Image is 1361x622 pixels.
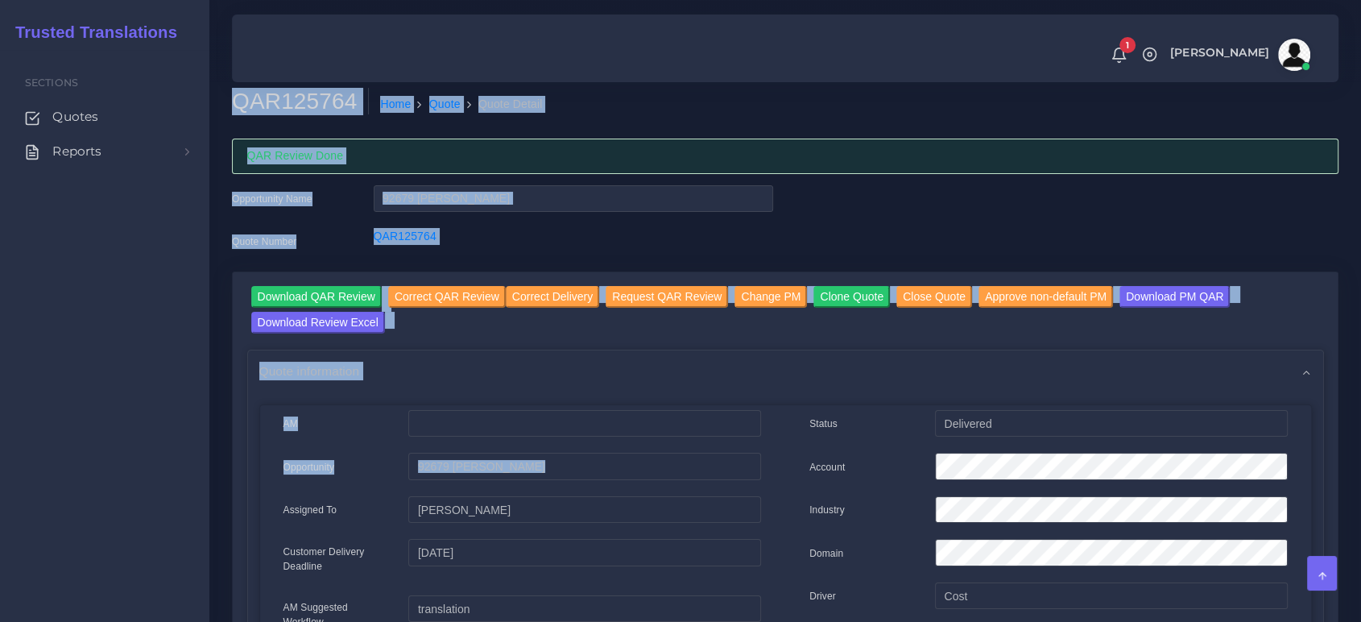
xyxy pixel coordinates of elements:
[4,19,177,46] a: Trusted Translations
[12,100,197,134] a: Quotes
[1170,47,1269,58] span: [PERSON_NAME]
[461,96,543,113] li: Quote Detail
[1105,46,1133,64] a: 1
[4,23,177,42] h2: Trusted Translations
[283,417,298,431] label: AM
[813,286,890,308] input: Clone Quote
[380,96,411,113] a: Home
[251,286,382,308] input: Download QAR Review
[248,350,1323,392] div: Quote information
[374,230,436,243] a: QAR125764
[606,286,728,308] input: Request QAR Review
[52,108,98,126] span: Quotes
[978,286,1113,308] input: Approve non-default PM
[429,96,461,113] a: Quote
[232,234,296,249] label: Quote Number
[809,417,838,431] label: Status
[809,503,845,517] label: Industry
[388,286,506,308] input: Correct QAR Review
[232,139,1338,174] div: QAR Review Done
[283,460,335,475] label: Opportunity
[1119,286,1230,308] input: Download PM QAR
[809,460,845,475] label: Account
[12,135,197,168] a: Reports
[1278,39,1310,71] img: avatar
[809,589,836,603] label: Driver
[283,503,337,517] label: Assigned To
[734,286,807,308] input: Change PM
[251,312,385,334] input: Download Review Excel
[25,77,78,89] span: Sections
[506,286,599,308] input: Correct Delivery
[408,496,761,524] input: pm
[232,88,369,115] h2: QAR125764
[896,286,972,308] input: Close Quote
[1119,37,1136,53] span: 1
[232,192,312,206] label: Opportunity Name
[809,546,843,561] label: Domain
[259,362,360,380] span: Quote information
[52,143,101,160] span: Reports
[1162,39,1316,71] a: [PERSON_NAME]avatar
[283,545,385,574] label: Customer Delivery Deadline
